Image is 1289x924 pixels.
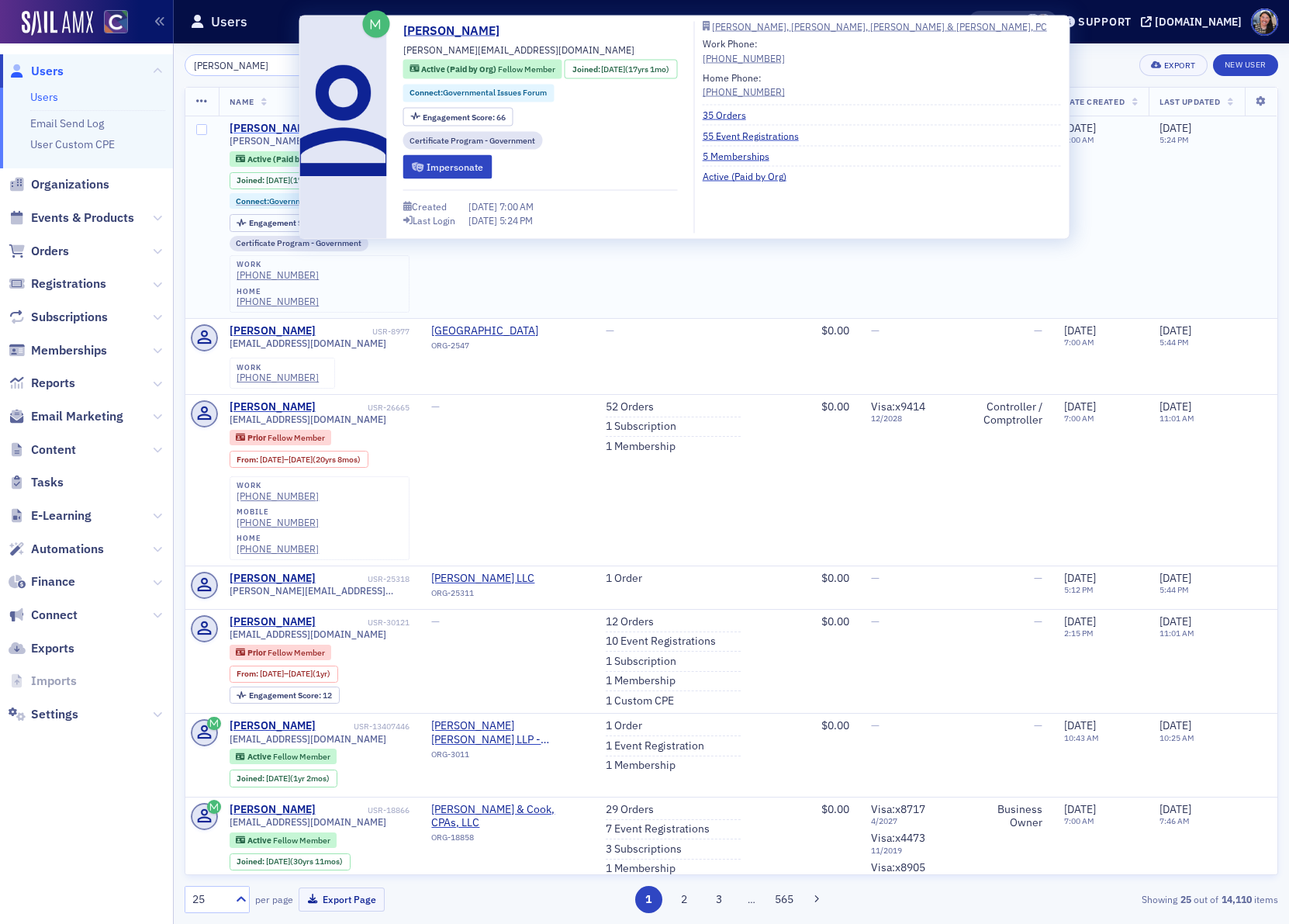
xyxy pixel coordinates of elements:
a: 1 Membership [606,674,676,688]
span: Active (Paid by Org) [421,64,498,74]
span: Joined : [237,175,266,185]
a: 55 Event Registrations [703,128,810,142]
span: — [871,324,879,337]
span: Tasks [31,474,64,491]
span: Kuhlmann & Cook, CPAs, LLC [431,803,583,830]
div: Home Phone: [703,71,785,99]
div: Engagement Score: 12 [230,687,340,704]
a: E-Learning [9,507,92,524]
span: Events & Products [31,209,134,227]
a: Organizations [9,176,109,193]
span: [DATE] [1064,614,1096,628]
div: USR-30121 [318,618,410,628]
span: Visa : x4473 [871,831,925,845]
a: Content [9,441,76,459]
a: Email Send Log [30,116,104,130]
span: $0.00 [821,324,849,337]
div: Last Login [413,216,455,225]
a: 10 Event Registrations [606,635,716,649]
button: [DOMAIN_NAME] [1141,16,1247,27]
span: [DATE] [1064,802,1096,816]
span: Visa : x8905 [871,860,925,874]
span: Users [31,63,64,80]
span: 11 / 2019 [871,846,959,856]
span: [DATE] [468,199,499,212]
time: 11:01 AM [1159,628,1194,638]
span: Joined : [572,63,602,75]
a: [PHONE_NUMBER] [237,543,319,555]
span: Last Updated [1159,96,1220,107]
div: Active: Active: Fellow Member [230,832,337,848]
span: — [1034,614,1042,628]
span: — [1034,324,1042,337]
span: Pamela Galey-Coleman [1025,14,1041,30]
span: Visa : x8717 [871,802,925,816]
a: [PHONE_NUMBER] [703,50,785,64]
div: Certificate Program - Government [403,132,543,150]
a: Active (Paid by Org) [703,169,798,183]
button: 565 [771,886,798,913]
a: User Custom CPE [30,137,115,151]
span: [DATE] [1159,614,1191,628]
span: Exports [31,640,74,657]
span: [EMAIL_ADDRESS][DOMAIN_NAME] [230,733,386,745]
a: [PHONE_NUMBER] [703,85,785,99]
input: Search… [185,54,333,76]
time: 2:15 PM [1064,628,1094,638]
time: 5:24 PM [1159,134,1189,145]
button: 3 [706,886,733,913]
a: 12 Orders [606,615,654,629]
a: 1 Membership [606,862,676,876]
a: [PHONE_NUMBER] [237,517,319,528]
a: [PERSON_NAME] [230,122,316,136]
span: Content [31,441,76,459]
div: Active: Active: Fellow Member [230,749,337,764]
span: E-Learning [31,507,92,524]
span: Sheila Duggan [1035,14,1052,30]
a: [PHONE_NUMBER] [237,296,319,307]
span: Profile [1251,9,1278,36]
div: Certificate Program - Government [230,236,369,251]
span: Fellow Member [268,647,325,658]
span: — [606,324,614,337]
a: [PERSON_NAME], [PERSON_NAME], [PERSON_NAME] & [PERSON_NAME], PC [703,22,1061,31]
span: Active [247,751,273,762]
div: 12 [249,691,332,700]
div: Joined: 1994-08-15 00:00:00 [230,853,351,870]
span: — [1034,718,1042,732]
h1: Users [211,12,247,31]
a: 52 Orders [606,400,654,414]
a: 35 Orders [703,108,758,122]
span: [EMAIL_ADDRESS][DOMAIN_NAME] [230,337,386,349]
a: [PERSON_NAME] [230,400,316,414]
span: [PERSON_NAME][EMAIL_ADDRESS][DOMAIN_NAME] [403,43,634,57]
div: 66 [249,219,332,227]
a: 1 Custom CPE [606,694,674,708]
span: Fellow Member [273,751,330,762]
a: 5 Memberships [703,149,781,163]
div: Support [1078,15,1132,29]
time: 5:12 PM [1064,584,1094,595]
div: [PERSON_NAME] [230,719,316,733]
a: Users [9,63,64,80]
a: [PERSON_NAME] [230,324,316,338]
img: SailAMX [22,11,93,36]
strong: 25 [1177,892,1194,906]
time: 7:46 AM [1159,815,1190,826]
a: 1 Membership [606,440,676,454]
span: Active (Paid by Org) [247,154,324,164]
a: Email Marketing [9,408,123,425]
span: Joined : [237,857,266,867]
span: From : [237,455,260,465]
a: Settings [9,706,78,723]
span: Imports [31,673,77,690]
div: USR-8977 [318,327,410,337]
a: Connect [9,607,78,624]
a: [PERSON_NAME] [230,615,316,629]
a: [PERSON_NAME] [230,572,316,586]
